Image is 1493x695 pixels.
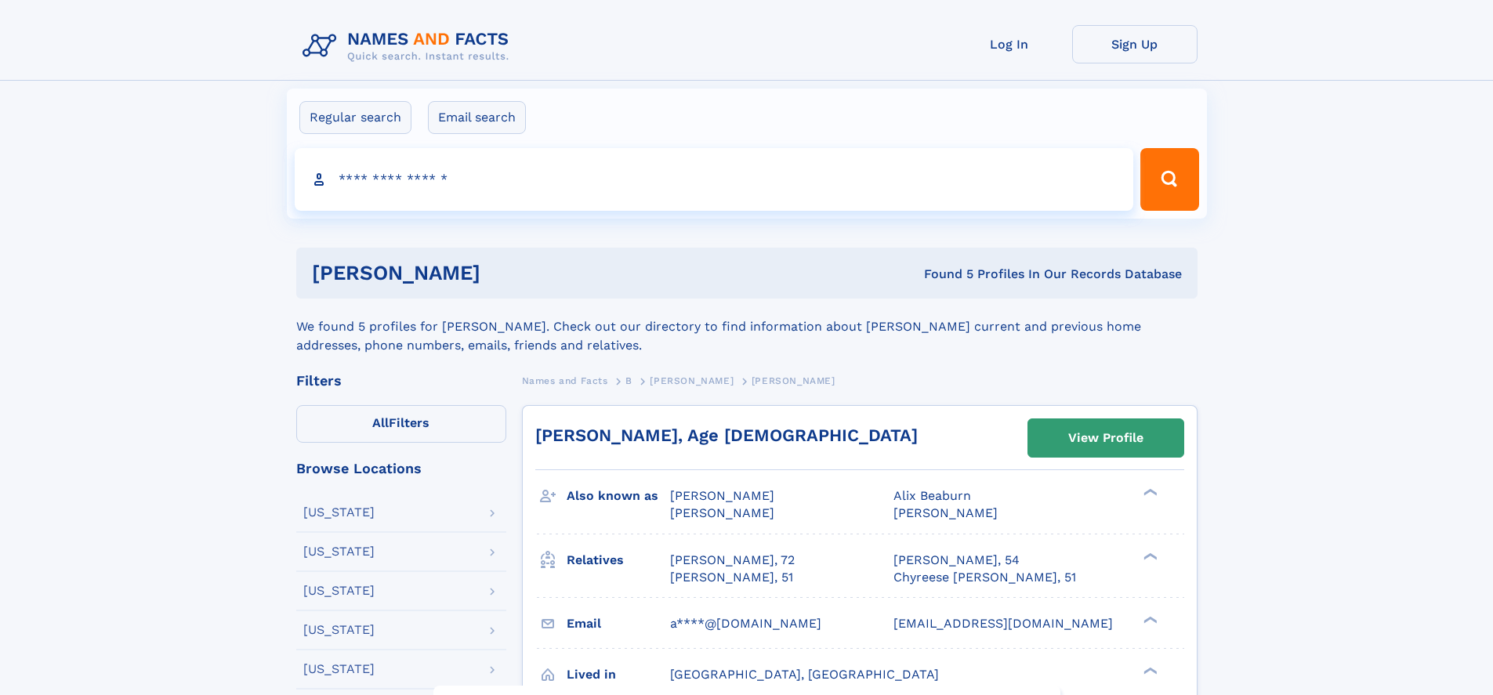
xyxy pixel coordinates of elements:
input: search input [295,148,1134,211]
h3: Email [567,610,670,637]
a: Names and Facts [522,371,608,390]
div: We found 5 profiles for [PERSON_NAME]. Check out our directory to find information about [PERSON_... [296,299,1198,355]
a: Chyreese [PERSON_NAME], 51 [893,569,1076,586]
span: [EMAIL_ADDRESS][DOMAIN_NAME] [893,616,1113,631]
div: ❯ [1140,487,1158,498]
span: [PERSON_NAME] [893,505,998,520]
a: [PERSON_NAME], Age [DEMOGRAPHIC_DATA] [535,425,918,445]
a: [PERSON_NAME], 51 [670,569,793,586]
div: Found 5 Profiles In Our Records Database [702,266,1182,283]
div: ❯ [1140,614,1158,624]
span: B [625,375,632,386]
span: Alix Beaburn [893,488,971,503]
h3: Also known as [567,483,670,509]
span: [PERSON_NAME] [752,375,835,386]
div: View Profile [1068,420,1143,456]
h3: Lived in [567,661,670,688]
span: [PERSON_NAME] [650,375,734,386]
a: [PERSON_NAME], 54 [893,552,1020,569]
div: [US_STATE] [303,663,375,675]
img: Logo Names and Facts [296,25,522,67]
div: ❯ [1140,665,1158,675]
div: ❯ [1140,551,1158,561]
div: Browse Locations [296,462,506,476]
div: [US_STATE] [303,545,375,558]
div: [US_STATE] [303,624,375,636]
h1: [PERSON_NAME] [312,263,702,283]
a: [PERSON_NAME], 72 [670,552,795,569]
a: [PERSON_NAME] [650,371,734,390]
span: [PERSON_NAME] [670,488,774,503]
div: [US_STATE] [303,506,375,519]
a: View Profile [1028,419,1183,457]
h3: Relatives [567,547,670,574]
div: [US_STATE] [303,585,375,597]
label: Filters [296,405,506,443]
label: Regular search [299,101,411,134]
div: Filters [296,374,506,388]
button: Search Button [1140,148,1198,211]
a: B [625,371,632,390]
span: [PERSON_NAME] [670,505,774,520]
span: [GEOGRAPHIC_DATA], [GEOGRAPHIC_DATA] [670,667,939,682]
span: All [372,415,389,430]
a: Log In [947,25,1072,63]
a: Sign Up [1072,25,1198,63]
label: Email search [428,101,526,134]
